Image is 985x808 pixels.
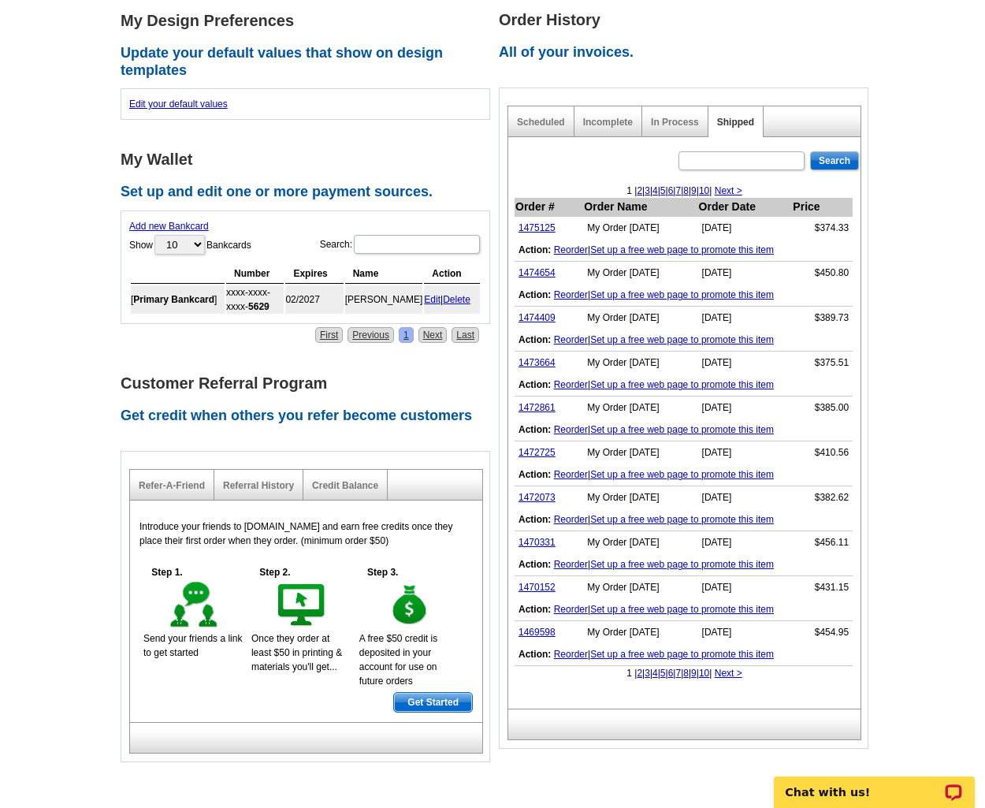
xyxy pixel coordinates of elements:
h5: Step 2. [251,565,299,579]
input: Search: [354,235,480,254]
a: 1470331 [519,537,556,548]
a: Reorder [554,559,588,570]
a: Delete [443,294,470,305]
a: Set up a free web page to promote this item [590,649,774,660]
a: 5 [660,185,666,196]
h1: My Wallet [121,151,499,168]
b: Action: [519,379,551,390]
a: Shipped [717,117,754,128]
a: 2 [637,668,642,679]
a: 9 [691,668,697,679]
b: Action: [519,289,551,300]
b: Action: [519,559,551,570]
a: 5 [660,668,666,679]
td: $385.00 [792,397,853,419]
select: ShowBankcards [154,235,205,255]
td: | [515,374,853,397]
a: Last [452,327,479,343]
a: Set up a free web page to promote this item [590,469,774,480]
b: Action: [519,424,551,435]
a: 1469598 [519,627,556,638]
a: 9 [691,185,697,196]
a: Set up a free web page to promote this item [590,334,774,345]
a: 1472861 [519,402,556,413]
a: In Process [651,117,699,128]
a: Reorder [554,244,588,255]
iframe: LiveChat chat widget [764,758,985,808]
th: Price [792,198,853,217]
a: 1474409 [519,312,556,323]
a: Set up a free web page to promote this item [590,424,774,435]
td: My Order [DATE] [583,307,697,330]
td: [DATE] [698,262,793,285]
a: 8 [683,668,689,679]
td: [DATE] [698,486,793,509]
b: Action: [519,649,551,660]
a: First [315,327,343,343]
a: Set up a free web page to promote this item [590,559,774,570]
td: [DATE] [698,397,793,419]
td: [DATE] [698,576,793,599]
td: My Order [DATE] [583,352,697,374]
td: | [515,419,853,441]
a: 1 [399,327,414,343]
td: My Order [DATE] [583,217,697,240]
td: My Order [DATE] [583,576,697,599]
td: | [515,284,853,307]
td: [DATE] [698,352,793,374]
a: 4 [652,185,658,196]
a: Get Started [393,692,473,713]
td: $374.33 [792,217,853,240]
a: Credit Balance [312,480,378,491]
a: Set up a free web page to promote this item [590,289,774,300]
td: My Order [DATE] [583,441,697,464]
h2: Update your default values that show on design templates [121,45,499,79]
a: Scheduled [517,117,565,128]
td: [DATE] [698,307,793,330]
a: 1472725 [519,447,556,458]
span: Send your friends a link to get started [143,633,242,658]
h1: Customer Referral Program [121,375,499,392]
th: Order Date [698,198,793,217]
td: [DATE] [698,441,793,464]
td: $382.62 [792,486,853,509]
p: Introduce your friends to [DOMAIN_NAME] and earn free credits once they place their first order w... [139,519,473,548]
td: | [515,508,853,531]
img: step-1.gif [167,579,221,631]
td: My Order [DATE] [583,531,697,554]
td: $431.15 [792,576,853,599]
td: [DATE] [698,621,793,644]
label: Show Bankcards [129,233,251,256]
b: Primary Bankcard [133,294,214,305]
a: 1474654 [519,267,556,278]
td: My Order [DATE] [583,262,697,285]
a: 10 [699,668,709,679]
a: Edit your default values [129,99,228,110]
h2: Set up and edit one or more payment sources. [121,184,499,201]
a: Set up a free web page to promote this item [590,244,774,255]
td: $375.51 [792,352,853,374]
b: Action: [519,604,551,615]
td: xxxx-xxxx-xxxx- [226,285,284,314]
a: Reorder [554,289,588,300]
a: Edit [424,294,440,305]
a: 3 [645,185,650,196]
a: 4 [652,668,658,679]
td: | [515,553,853,576]
td: [ ] [131,285,225,314]
td: $389.73 [792,307,853,330]
a: 1472073 [519,492,556,503]
a: Reorder [554,424,588,435]
img: step-3.gif [383,579,437,631]
td: My Order [DATE] [583,397,697,419]
td: | [515,329,853,352]
span: Once they order at least $50 in printing & materials you'll get... [251,633,342,672]
a: Next [418,327,448,343]
a: Set up a free web page to promote this item [590,379,774,390]
b: Action: [519,469,551,480]
a: 7 [675,668,681,679]
td: $456.11 [792,531,853,554]
h5: Step 1. [143,565,191,579]
a: Reorder [554,469,588,480]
